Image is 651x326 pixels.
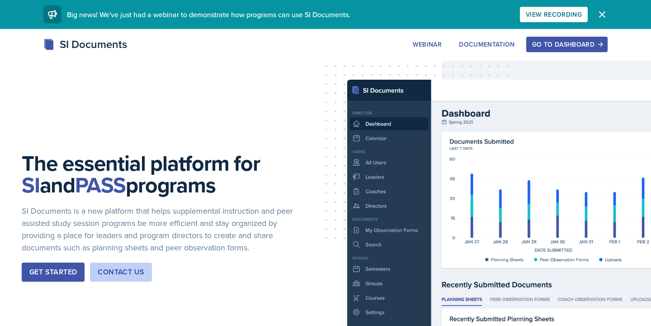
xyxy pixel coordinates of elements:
[43,36,127,53] div: SI Documents
[532,41,602,48] div: Go to Dashboard
[407,37,448,52] button: Webinar
[453,37,521,52] button: Documentation
[90,263,152,282] button: Contact Us
[22,263,85,282] button: Get Started
[526,11,582,18] div: View Recording
[526,37,608,52] button: Go to Dashboard
[67,10,350,19] span: Big news! We've just had a webinar to demonstrate how programs can use SI Documents.
[413,41,442,48] div: Webinar
[29,267,77,278] div: Get Started
[520,7,588,22] button: View Recording
[98,267,144,278] div: Contact Us
[459,41,515,48] div: Documentation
